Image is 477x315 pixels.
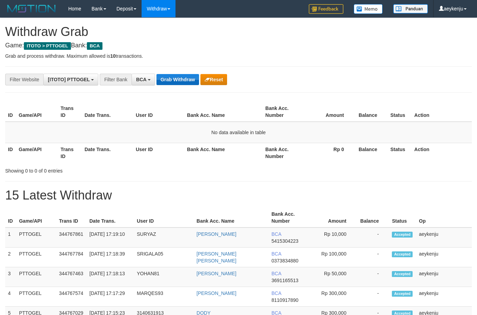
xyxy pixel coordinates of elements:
th: Amount [305,102,354,122]
a: [PERSON_NAME] [197,290,236,296]
div: Filter Website [5,74,43,85]
p: Grab and process withdraw. Maximum allowed is transactions. [5,53,472,59]
td: aeykenju [416,287,472,307]
td: [DATE] 17:18:39 [87,248,134,267]
th: Bank Acc. Number [263,143,305,163]
span: Accepted [392,271,413,277]
td: 4 [5,287,16,307]
th: User ID [134,208,194,228]
div: Showing 0 to 0 of 0 entries [5,165,193,174]
th: Balance [354,102,388,122]
th: Balance [357,208,389,228]
td: Rp 100,000 [309,248,357,267]
td: [DATE] 17:18:13 [87,267,134,287]
th: Bank Acc. Name [184,143,262,163]
td: aeykenju [416,228,472,248]
span: Copy 5415304223 to clipboard [271,238,298,244]
td: [DATE] 17:17:29 [87,287,134,307]
th: ID [5,102,16,122]
img: Feedback.jpg [309,4,343,14]
td: PTTOGEL [16,267,56,287]
td: MARQES93 [134,287,194,307]
a: [PERSON_NAME] [197,271,236,276]
td: - [357,228,389,248]
td: Rp 10,000 [309,228,357,248]
span: Accepted [392,232,413,238]
button: [ITOTO] PTTOGEL [43,74,98,85]
span: BCA [271,231,281,237]
td: SRIGALA05 [134,248,194,267]
span: BCA [87,42,102,50]
a: [PERSON_NAME] [197,231,236,237]
a: [PERSON_NAME] [PERSON_NAME] [197,251,236,263]
th: User ID [133,143,184,163]
th: Bank Acc. Number [263,102,305,122]
span: BCA [136,77,146,82]
img: panduan.png [393,4,428,13]
th: Rp 0 [305,143,354,163]
span: BCA [271,290,281,296]
td: 344767574 [56,287,87,307]
th: Trans ID [56,208,87,228]
th: Status [388,143,412,163]
button: Reset [200,74,227,85]
th: Amount [309,208,357,228]
button: Grab Withdraw [156,74,199,85]
td: 1 [5,228,16,248]
td: PTTOGEL [16,228,56,248]
td: 3 [5,267,16,287]
th: Bank Acc. Name [194,208,269,228]
th: Status [388,102,412,122]
td: Rp 50,000 [309,267,357,287]
img: MOTION_logo.png [5,3,58,14]
td: No data available in table [5,122,472,143]
div: Filter Bank [100,74,132,85]
th: ID [5,208,16,228]
th: Op [416,208,472,228]
th: Game/API [16,208,56,228]
th: Date Trans. [82,143,133,163]
td: PTTOGEL [16,287,56,307]
span: Accepted [392,251,413,257]
img: Button%20Memo.svg [354,4,383,14]
h4: Game: Bank: [5,42,472,49]
th: Action [412,102,472,122]
th: Game/API [16,143,58,163]
span: Copy 0373834880 to clipboard [271,258,298,263]
th: Date Trans. [87,208,134,228]
button: BCA [132,74,155,85]
td: 2 [5,248,16,267]
td: YOHAN81 [134,267,194,287]
th: Action [412,143,472,163]
td: aeykenju [416,248,472,267]
td: 344767463 [56,267,87,287]
th: ID [5,143,16,163]
td: Rp 300,000 [309,287,357,307]
td: - [357,267,389,287]
th: Bank Acc. Number [269,208,309,228]
th: Balance [354,143,388,163]
td: - [357,248,389,267]
th: Game/API [16,102,58,122]
span: Accepted [392,291,413,297]
strong: 10 [110,53,116,59]
span: BCA [271,251,281,257]
span: BCA [271,271,281,276]
span: Copy 8110917890 to clipboard [271,297,298,303]
th: Bank Acc. Name [184,102,262,122]
th: User ID [133,102,184,122]
span: Copy 3691165513 to clipboard [271,278,298,283]
span: ITOTO > PTTOGEL [24,42,71,50]
td: PTTOGEL [16,248,56,267]
td: - [357,287,389,307]
td: 344767784 [56,248,87,267]
td: aeykenju [416,267,472,287]
td: 344767861 [56,228,87,248]
th: Date Trans. [82,102,133,122]
th: Trans ID [58,143,82,163]
td: SURYAZ [134,228,194,248]
span: [ITOTO] PTTOGEL [48,77,90,82]
th: Status [389,208,416,228]
h1: Withdraw Grab [5,25,472,39]
td: [DATE] 17:19:10 [87,228,134,248]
